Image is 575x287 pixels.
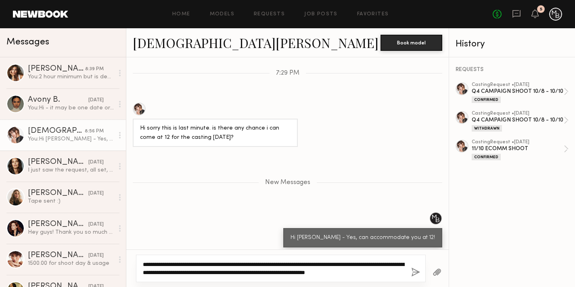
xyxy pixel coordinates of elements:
div: Hi [PERSON_NAME] - Yes, can accommodate you at 12! [291,233,435,243]
div: Confirmed [472,154,501,160]
a: Book model [381,39,442,46]
div: Q4 CAMPAIGN SHOOT 10/8 - 10/10 [472,88,564,95]
div: You: Hi - it may be one date or it may be multiple depending on who we book and for which campaig... [28,104,114,112]
span: 7:29 PM [276,70,299,77]
div: You: Hi [PERSON_NAME] - Yes, can accommodate you at 12! [28,135,114,143]
div: Tape sent :) [28,197,114,205]
div: Confirmed [472,96,501,103]
div: Avony B. [28,96,88,104]
div: [PERSON_NAME] [28,65,85,73]
div: casting Request • [DATE] [472,111,564,116]
div: You: 2 hour minimum but is dependent on the booking. [28,73,114,81]
a: castingRequest •[DATE]11/10 ECOMM SHOOTConfirmed [472,140,569,160]
div: History [456,40,569,49]
div: Withdrawn [472,125,502,132]
div: [DATE] [88,96,104,104]
a: [DEMOGRAPHIC_DATA][PERSON_NAME] [133,34,378,51]
div: casting Request • [DATE] [472,82,564,88]
a: Job Posts [304,12,338,17]
div: Hi sorry this is last minute. is there any chance i can come at 12 for the casting [DATE]? [140,124,291,142]
span: Messages [6,38,49,47]
div: [PERSON_NAME] [28,158,88,166]
div: [PERSON_NAME] [28,220,88,228]
div: 8:39 PM [85,65,104,73]
a: Favorites [357,12,389,17]
div: 1500.00 for shoot day & usage [28,260,114,267]
a: Home [172,12,190,17]
div: Hey guys! Thank you so much for reaching out! I’m booked out until [DATE] [28,228,114,236]
div: [PERSON_NAME] [28,251,88,260]
div: 11/10 ECOMM SHOOT [472,145,564,153]
div: [DATE] [88,190,104,197]
div: 8:56 PM [85,128,104,135]
div: [DATE] [88,221,104,228]
button: Book model [381,35,442,51]
div: REQUESTS [456,67,569,73]
div: [DEMOGRAPHIC_DATA][PERSON_NAME] [28,127,85,135]
span: New Messages [265,179,310,186]
div: casting Request • [DATE] [472,140,564,145]
a: Requests [254,12,285,17]
div: 5 [540,7,542,12]
a: castingRequest •[DATE]Q4 CAMPAIGN SHOOT 10/8 - 10/10Withdrawn [472,111,569,132]
div: [DATE] [88,252,104,260]
div: I just saw the request, all set, thank you ☺️ Have a great evening. [28,166,114,174]
a: castingRequest •[DATE]Q4 CAMPAIGN SHOOT 10/8 - 10/10Confirmed [472,82,569,103]
a: Models [210,12,234,17]
div: [PERSON_NAME] [28,189,88,197]
div: Q4 CAMPAIGN SHOOT 10/8 - 10/10 [472,116,564,124]
div: [DATE] [88,159,104,166]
